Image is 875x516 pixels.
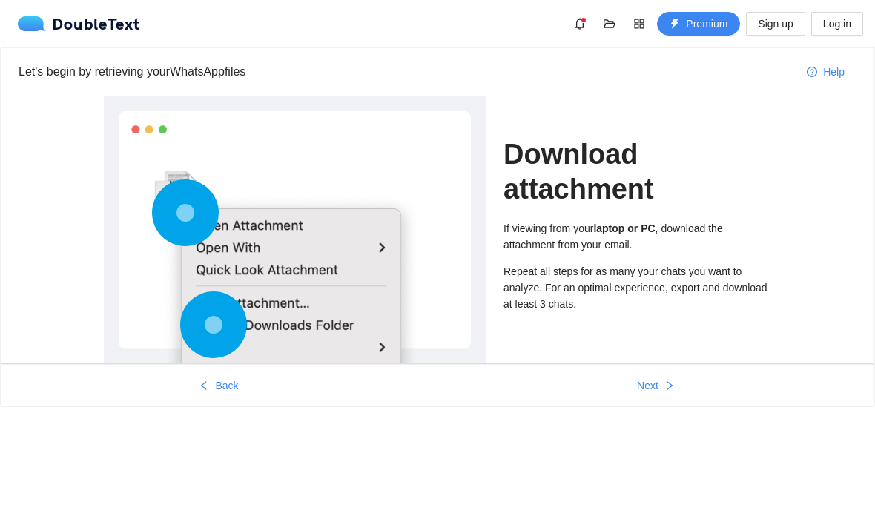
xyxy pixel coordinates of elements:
img: logo [18,16,52,31]
span: right [664,380,675,392]
button: Sign up [746,12,805,36]
span: appstore [628,18,650,30]
a: logoDoubleText [18,16,140,31]
div: If viewing from your , download the attachment from your email. [503,220,771,253]
span: Help [823,64,845,80]
span: folder-open [598,18,621,30]
button: Nextright [437,374,874,397]
div: Let's begin by retrieving your WhatsApp files [19,62,795,81]
span: Premium [686,16,727,32]
button: appstore [627,12,651,36]
span: Sign up [758,16,793,32]
span: thunderbolt [670,19,680,30]
span: Log in [823,16,851,32]
div: DoubleText [18,16,140,31]
span: question-circle [807,67,817,79]
button: question-circleHelp [795,60,856,84]
span: left [199,380,209,392]
button: leftBack [1,374,437,397]
button: bell [568,12,592,36]
b: laptop or PC [593,222,655,234]
span: bell [569,18,591,30]
button: folder-open [598,12,621,36]
button: Log in [811,12,863,36]
h1: Download attachment [503,137,771,206]
span: Back [215,377,238,394]
button: thunderboltPremium [657,12,740,36]
span: Next [637,377,658,394]
div: Repeat all steps for as many your chats you want to analyze. For an optimal experience, export an... [503,263,771,312]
